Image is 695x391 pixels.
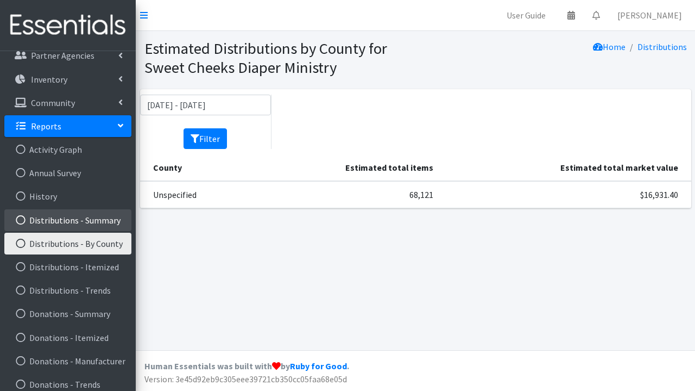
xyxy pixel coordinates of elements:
a: Community [4,92,131,114]
a: [PERSON_NAME] [609,4,691,26]
p: Partner Agencies [31,50,94,61]
p: Community [31,97,75,108]
a: Distributions - By County [4,233,131,255]
a: Reports [4,115,131,137]
a: Activity Graph [4,139,131,160]
a: Donations - Summary [4,303,131,325]
a: History [4,185,131,207]
th: County [140,154,255,181]
a: User Guide [498,4,554,26]
td: Unspecified [140,181,255,208]
a: Distributions - Itemized [4,256,131,278]
a: Inventory [4,69,131,90]
td: 68,121 [255,181,440,208]
a: Distributions - Summary [4,209,131,231]
input: January 1, 2011 - December 31, 2011 [140,95,271,115]
h1: Estimated Distributions by County for Sweet Cheeks Diaper Ministry [144,39,412,77]
a: Donations - Manufacturer [4,350,131,372]
p: Inventory [31,74,67,85]
td: $16,931.40 [440,181,691,208]
a: Donations - Itemized [4,327,131,349]
img: HumanEssentials [4,7,131,44]
a: Distributions [637,41,687,52]
a: Annual Survey [4,162,131,184]
strong: Human Essentials was built with by . [144,361,349,371]
a: Partner Agencies [4,45,131,66]
span: Version: 3e45d92eb9c305eee39721cb350cc05faa68e05d [144,374,347,384]
p: Reports [31,121,61,132]
th: Estimated total market value [440,154,691,181]
a: Ruby for Good [290,361,347,371]
a: Distributions - Trends [4,280,131,301]
a: Home [593,41,625,52]
button: Filter [184,128,227,149]
th: Estimated total items [255,154,440,181]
